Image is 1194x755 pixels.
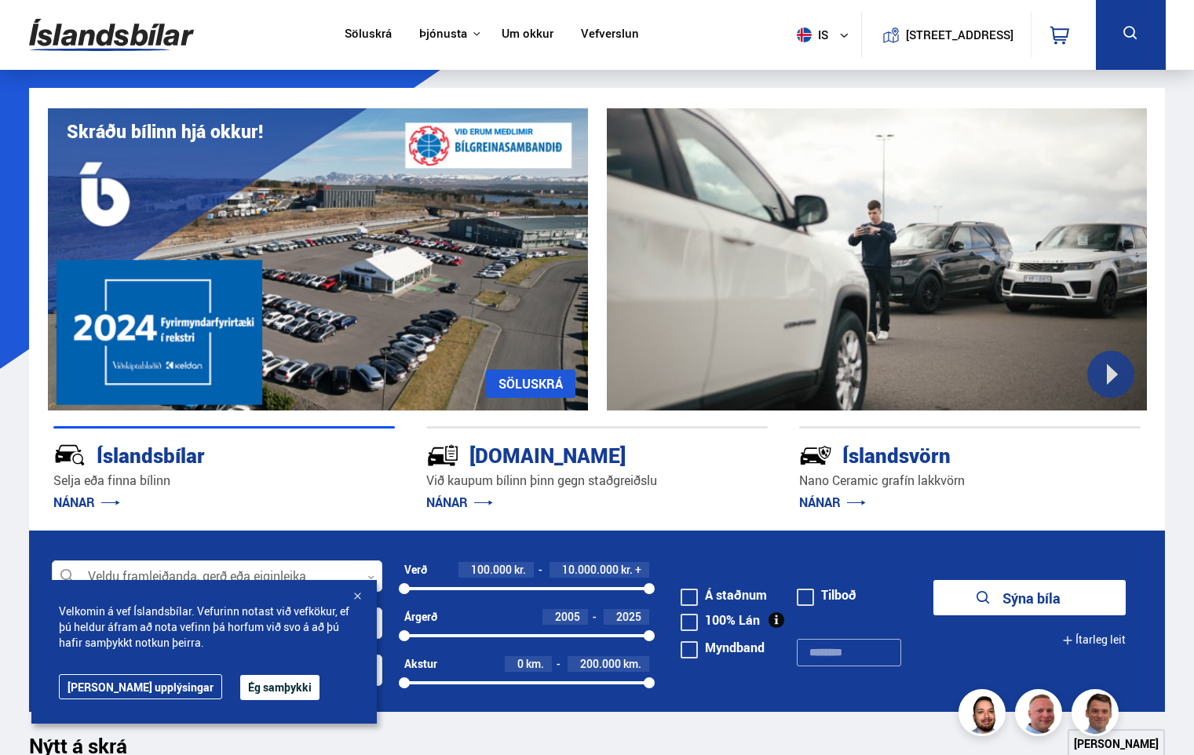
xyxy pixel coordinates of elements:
[502,27,553,43] a: Um okkur
[404,611,437,623] div: Árgerð
[797,589,856,601] label: Tilboð
[48,108,588,410] img: eKx6w-_Home_640_.png
[53,440,339,468] div: Íslandsbílar
[426,472,768,490] p: Við kaupum bílinn þinn gegn staðgreiðslu
[486,370,575,398] a: SÖLUSKRÁ
[240,675,319,700] button: Ég samþykki
[870,13,1022,57] a: [STREET_ADDRESS]
[517,656,524,671] span: 0
[562,562,619,577] span: 10.000.000
[635,564,641,576] span: +
[419,27,467,42] button: Þjónusta
[799,439,832,472] img: -Svtn6bYgwAsiwNX.svg
[426,494,493,511] a: NÁNAR
[426,439,459,472] img: tr5P-W3DuiFaO7aO.svg
[526,658,544,670] span: km.
[59,674,222,699] a: [PERSON_NAME] upplýsingar
[555,609,580,624] span: 2005
[623,658,641,670] span: km.
[471,562,512,577] span: 100.000
[345,27,392,43] a: Söluskrá
[621,564,633,576] span: kr.
[67,121,263,142] h1: Skráðu bílinn hjá okkur!
[681,614,760,626] label: 100% Lán
[616,609,641,624] span: 2025
[426,440,712,468] div: [DOMAIN_NAME]
[799,472,1141,490] p: Nano Ceramic grafín lakkvörn
[681,641,765,654] label: Myndband
[933,580,1126,615] button: Sýna bíla
[53,439,86,472] img: JRvxyua_JYH6wB4c.svg
[912,28,1008,42] button: [STREET_ADDRESS]
[791,12,861,58] button: is
[29,9,194,60] img: G0Ugv5HjCgRt.svg
[799,440,1085,468] div: Íslandsvörn
[1062,622,1126,658] button: Ítarleg leit
[53,472,395,490] p: Selja eða finna bílinn
[59,604,349,651] span: Velkomin á vef Íslandsbílar. Vefurinn notast við vefkökur, ef þú heldur áfram að nota vefinn þá h...
[961,691,1008,739] img: nhp88E3Fdnt1Opn2.png
[797,27,812,42] img: svg+xml;base64,PHN2ZyB4bWxucz0iaHR0cDovL3d3dy53My5vcmcvMjAwMC9zdmciIHdpZHRoPSI1MTIiIGhlaWdodD0iNT...
[53,494,120,511] a: NÁNAR
[799,494,866,511] a: NÁNAR
[514,564,526,576] span: kr.
[1017,691,1064,739] img: siFngHWaQ9KaOqBr.png
[1074,691,1121,739] img: FbJEzSuNWCJXmdc-.webp
[791,27,830,42] span: is
[404,658,437,670] div: Akstur
[581,27,639,43] a: Vefverslun
[580,656,621,671] span: 200.000
[404,564,427,576] div: Verð
[681,589,767,601] label: Á staðnum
